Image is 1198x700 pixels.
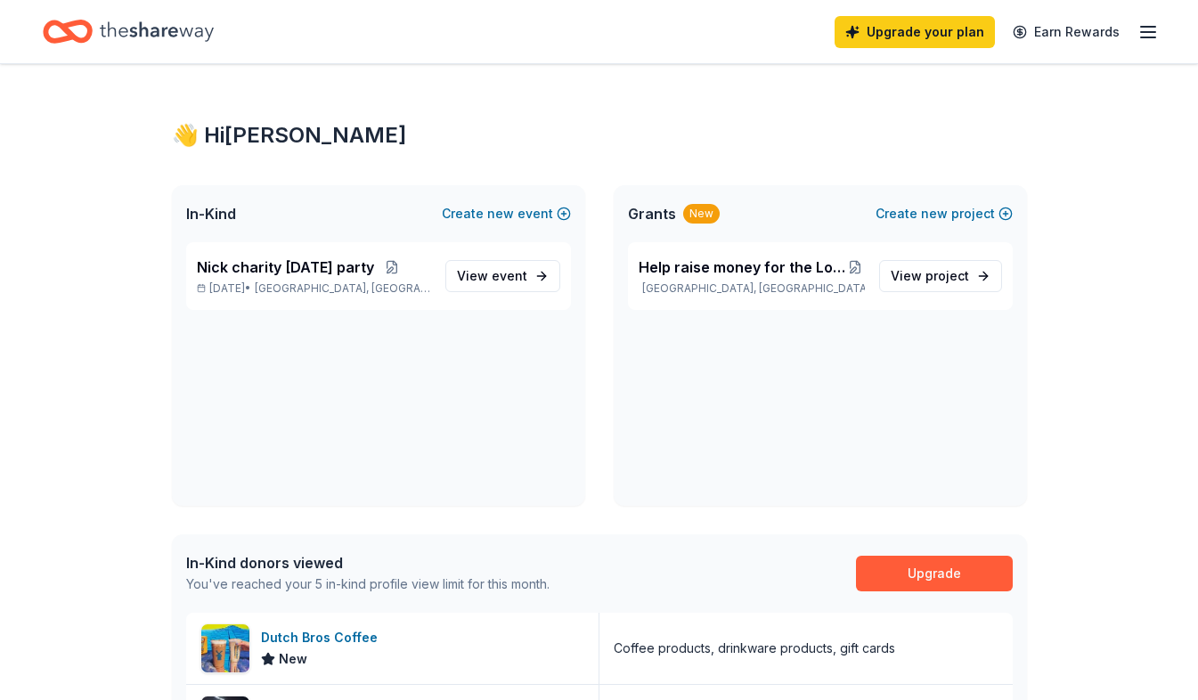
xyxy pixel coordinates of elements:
[876,203,1013,224] button: Createnewproject
[186,574,550,595] div: You've reached your 5 in-kind profile view limit for this month.
[925,268,969,283] span: project
[891,265,969,287] span: View
[856,556,1013,591] a: Upgrade
[1002,16,1130,48] a: Earn Rewards
[639,281,865,296] p: [GEOGRAPHIC_DATA], [GEOGRAPHIC_DATA]
[639,256,846,278] span: Help raise money for the Louisville metro animal services
[201,624,249,672] img: Image for Dutch Bros Coffee
[261,627,385,648] div: Dutch Bros Coffee
[879,260,1002,292] a: View project
[255,281,430,296] span: [GEOGRAPHIC_DATA], [GEOGRAPHIC_DATA]
[186,203,236,224] span: In-Kind
[683,204,720,224] div: New
[43,11,214,53] a: Home
[279,648,307,670] span: New
[442,203,571,224] button: Createnewevent
[172,121,1027,150] div: 👋 Hi [PERSON_NAME]
[628,203,676,224] span: Grants
[614,638,895,659] div: Coffee products, drinkware products, gift cards
[487,203,514,224] span: new
[445,260,560,292] a: View event
[921,203,948,224] span: new
[492,268,527,283] span: event
[197,256,374,278] span: Nick charity [DATE] party
[835,16,995,48] a: Upgrade your plan
[197,281,431,296] p: [DATE] •
[457,265,527,287] span: View
[186,552,550,574] div: In-Kind donors viewed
